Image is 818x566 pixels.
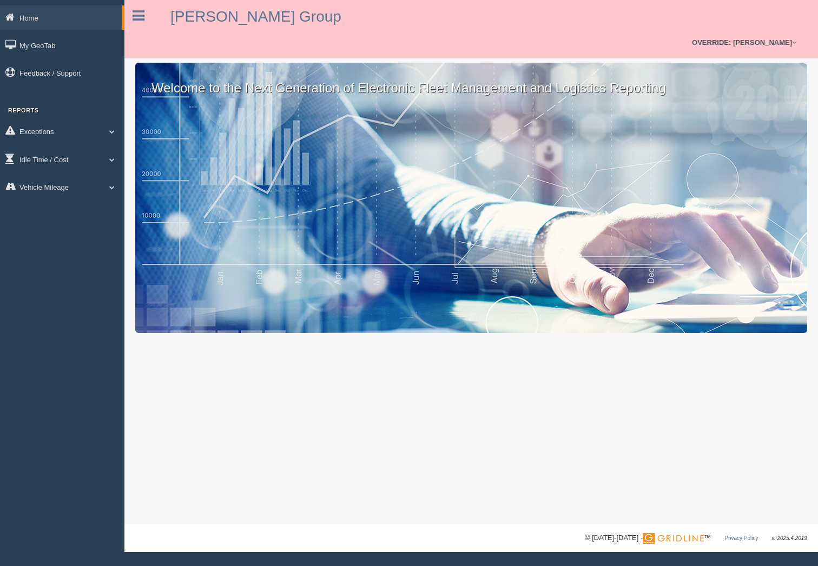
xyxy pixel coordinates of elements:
[772,535,807,541] span: v. 2025.4.2019
[170,8,341,25] a: [PERSON_NAME] Group
[643,533,704,544] img: Gridline
[585,532,807,544] div: © [DATE]-[DATE] - ™
[135,63,807,97] p: Welcome to the Next Generation of Electronic Fleet Management and Logistics Reporting
[687,27,802,58] a: OVERRIDE: [PERSON_NAME]
[724,535,758,541] a: Privacy Policy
